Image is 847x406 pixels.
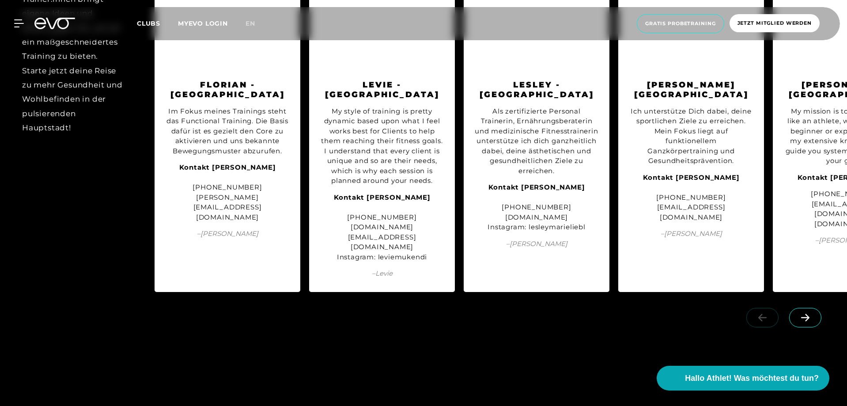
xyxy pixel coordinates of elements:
div: Ich unterstütze Dich dabei, deine sportlichen Ziele zu erreichen. Mein Fokus liegt auf funktionel... [629,106,753,166]
a: Clubs [137,19,178,27]
button: Hallo Athlet! Was möchtest du tun? [657,366,829,391]
a: Jetzt Mitglied werden [727,14,822,33]
strong: Kontakt [PERSON_NAME] [488,183,585,191]
div: Als zertifizierte Personal Trainerin, Ernährungsberaterin und medizinische Fitnesstrainerin unter... [475,106,598,176]
span: en [246,19,255,27]
div: My style of training is pretty dynamic based upon what I feel works best for Clients to help them... [320,106,444,186]
div: [PHONE_NUMBER] [PERSON_NAME][EMAIL_ADDRESS][DOMAIN_NAME] [166,163,289,222]
a: Gratis Probetraining [634,14,727,33]
a: MYEVO LOGIN [178,19,228,27]
span: – Levie [320,269,444,279]
div: [PHONE_NUMBER] [DOMAIN_NAME] Instagram: lesleymarieliebl [475,182,598,232]
span: – [PERSON_NAME] [475,239,598,249]
span: Jetzt Mitglied werden [737,19,812,27]
h3: Lesley - [GEOGRAPHIC_DATA] [475,80,598,100]
h3: [PERSON_NAME][GEOGRAPHIC_DATA] [629,80,753,100]
span: Hallo Athlet! Was möchtest du tun? [685,372,819,384]
h3: Levie - [GEOGRAPHIC_DATA] [320,80,444,100]
span: Gratis Probetraining [645,20,716,27]
span: Clubs [137,19,160,27]
span: – [PERSON_NAME] [166,229,289,239]
div: Im Fokus meines Trainings steht das Functional Training. Die Basis dafür ist es gezielt den Core ... [166,106,289,156]
div: [PHONE_NUMBER] [EMAIL_ADDRESS][DOMAIN_NAME] [629,173,753,223]
strong: Kontakt [PERSON_NAME] [643,173,740,182]
div: [PHONE_NUMBER] [DOMAIN_NAME][EMAIL_ADDRESS][DOMAIN_NAME] Instagram: leviemukendi [320,193,444,262]
span: – [PERSON_NAME] [629,229,753,239]
strong: Kontakt [PERSON_NAME] [334,193,431,201]
a: en [246,19,266,29]
strong: Kontakt [PERSON_NAME] [179,163,276,171]
h3: Florian - [GEOGRAPHIC_DATA] [166,80,289,100]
